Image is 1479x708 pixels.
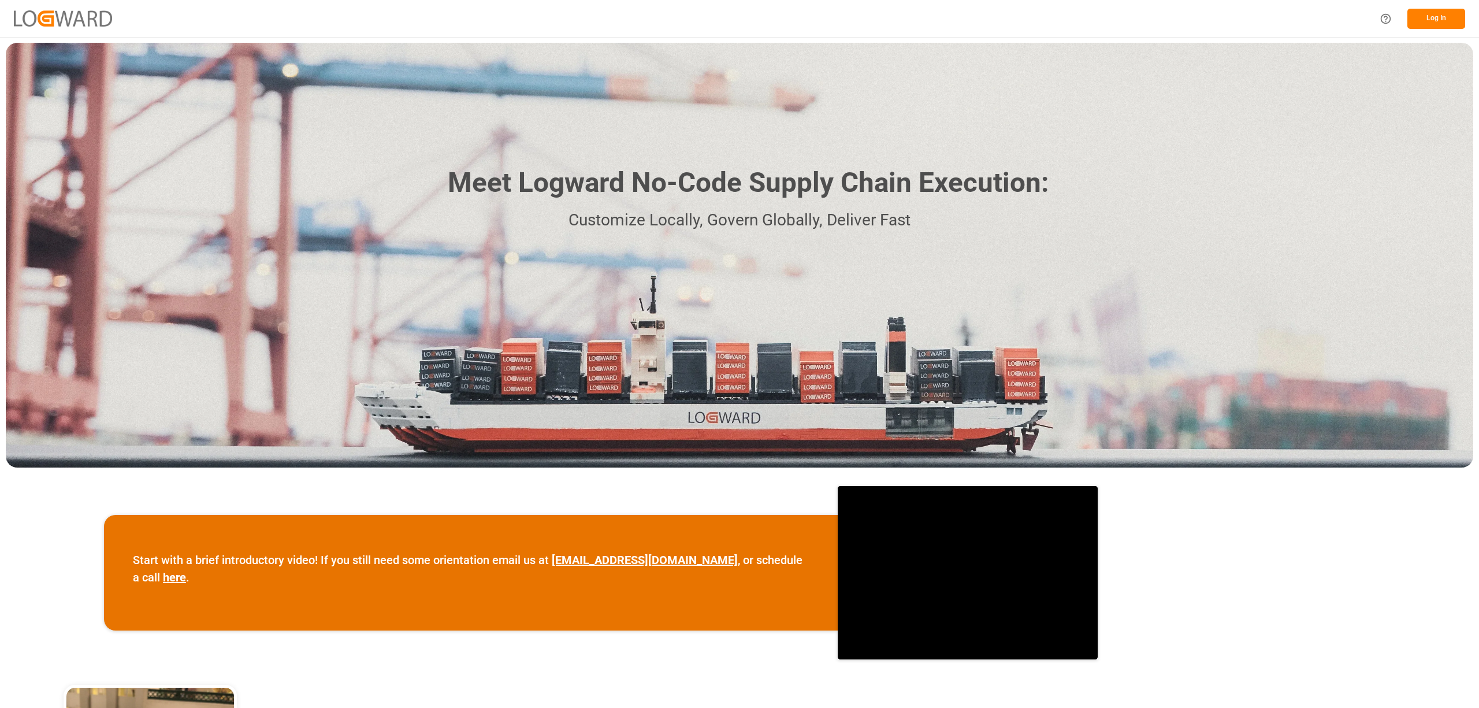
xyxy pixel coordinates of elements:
a: [EMAIL_ADDRESS][DOMAIN_NAME] [552,553,738,567]
p: Start with a brief introductory video! If you still need some orientation email us at , or schedu... [133,551,809,586]
a: here [163,570,186,584]
h1: Meet Logward No-Code Supply Chain Execution: [448,162,1049,203]
button: Log In [1407,9,1465,29]
button: Help Center [1373,6,1399,32]
img: Logward_new_orange.png [14,10,112,26]
p: Customize Locally, Govern Globally, Deliver Fast [430,207,1049,233]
